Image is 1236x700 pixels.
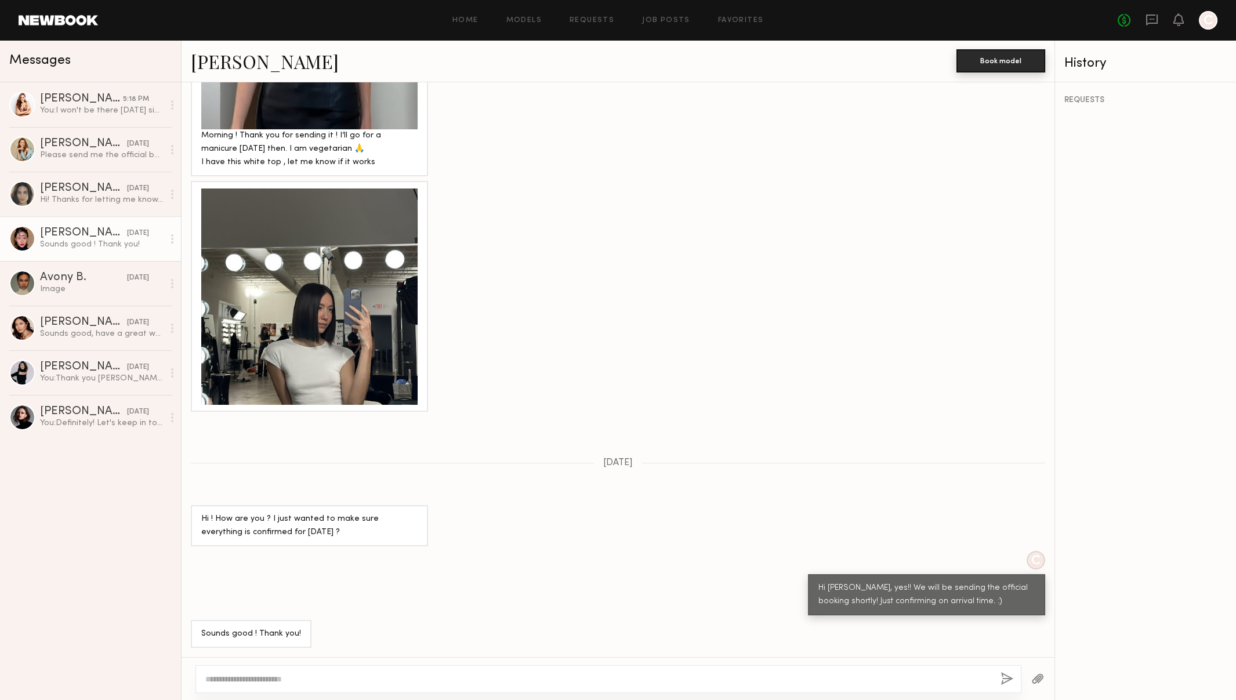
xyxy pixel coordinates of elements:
div: [DATE] [127,228,149,239]
div: You: Definitely! Let's keep in touch! [40,418,164,429]
div: [DATE] [127,317,149,328]
div: Please send me the official booking; otherwise, I cannot cancel my [DATE] job. I have to do it [D... [40,150,164,161]
div: Hi [PERSON_NAME], yes!! We will be sending the official booking shortly! Just confirming on arriv... [818,582,1035,608]
div: Sounds good, have a great weekend! [40,328,164,339]
button: Book model [956,49,1045,72]
div: [DATE] [127,183,149,194]
div: You: I won't be there [DATE] since I am on the [GEOGRAPHIC_DATA], but the team will be there to s... [40,105,164,116]
div: You: Thank you [PERSON_NAME] for getting back to me. Let's def keep in touch. We will have future... [40,373,164,384]
a: Job Posts [642,17,690,24]
div: Sounds good ! Thank you! [201,628,301,641]
a: Favorites [718,17,764,24]
div: [PERSON_NAME] [40,138,127,150]
div: Avony B. [40,272,127,284]
span: [DATE] [603,458,633,468]
div: History [1064,57,1227,70]
div: [PERSON_NAME] [40,317,127,328]
div: [DATE] [127,139,149,150]
div: Hi! Thanks for letting me know. I look forward to potentially working with you in the future :) h... [40,194,164,205]
a: Home [452,17,479,24]
a: Book model [956,56,1045,66]
div: [DATE] [127,362,149,373]
a: [PERSON_NAME] [191,49,339,74]
div: [PERSON_NAME] [40,406,127,418]
div: [PERSON_NAME] [40,93,123,105]
a: Models [506,17,542,24]
div: [PERSON_NAME] [40,361,127,373]
div: 5:18 PM [123,94,149,105]
div: [PERSON_NAME] [40,227,127,239]
div: [DATE] [127,273,149,284]
div: [PERSON_NAME] [40,183,127,194]
div: Hi ! How are you ? I just wanted to make sure everything is confirmed for [DATE] ? [201,513,418,539]
a: Requests [570,17,614,24]
div: Image [40,284,164,295]
span: Messages [9,54,71,67]
a: C [1199,11,1217,30]
div: [DATE] [127,407,149,418]
div: Sounds good ! Thank you! [40,239,164,250]
div: Morning ! Thank you for sending it ! I’ll go for a manicure [DATE] then. I am vegetarian 🙏 I have... [201,129,418,169]
div: REQUESTS [1064,96,1227,104]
